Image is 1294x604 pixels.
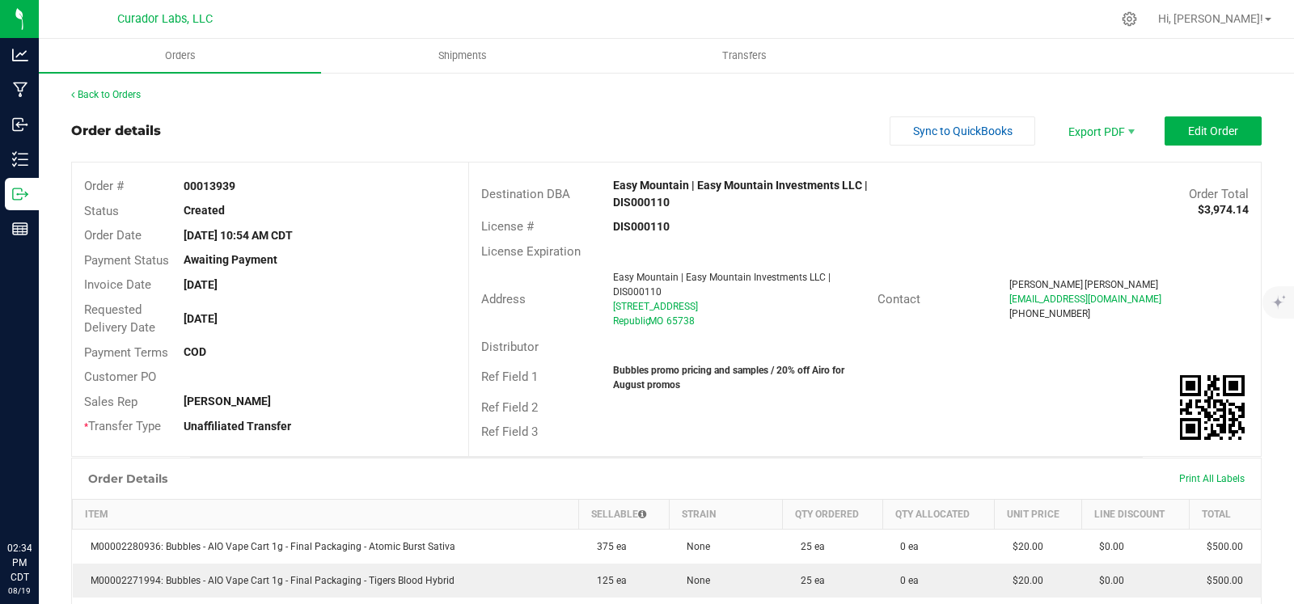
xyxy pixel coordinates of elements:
[892,575,919,586] span: 0 ea
[613,315,650,327] span: Republic
[12,116,28,133] inline-svg: Inbound
[7,585,32,597] p: 08/19
[1091,541,1124,552] span: $0.00
[1199,541,1243,552] span: $500.00
[1158,12,1263,25] span: Hi, [PERSON_NAME]!
[84,370,156,384] span: Customer PO
[1165,116,1262,146] button: Edit Order
[613,272,831,298] span: Easy Mountain | Easy Mountain Investments LLC | DIS000110
[7,541,32,585] p: 02:34 PM CDT
[417,49,509,63] span: Shipments
[184,229,293,242] strong: [DATE] 10:54 AM CDT
[589,541,627,552] span: 375 ea
[1188,125,1238,137] span: Edit Order
[1179,473,1245,484] span: Print All Labels
[481,340,539,354] span: Distributor
[1051,116,1148,146] li: Export PDF
[481,187,570,201] span: Destination DBA
[84,179,124,193] span: Order #
[84,228,142,243] span: Order Date
[613,365,844,391] strong: Bubbles promo pricing and samples / 20% off Airo for August promos
[1009,308,1090,319] span: [PHONE_NUMBER]
[1189,187,1249,201] span: Order Total
[1180,375,1245,440] img: Scan me!
[579,499,669,529] th: Sellable
[1009,279,1083,290] span: [PERSON_NAME]
[613,301,698,312] span: [STREET_ADDRESS]
[117,12,213,26] span: Curador Labs, LLC
[82,541,455,552] span: M00002280936: Bubbles - AIO Vape Cart 1g - Final Packaging - Atomic Burst Sativa
[184,278,218,291] strong: [DATE]
[39,39,321,73] a: Orders
[1119,11,1140,27] div: Manage settings
[84,277,151,292] span: Invoice Date
[1180,375,1245,440] qrcode: 00013939
[481,292,526,306] span: Address
[1199,575,1243,586] span: $500.00
[666,315,695,327] span: 65738
[84,395,137,409] span: Sales Rep
[877,292,920,306] span: Contact
[12,221,28,237] inline-svg: Reports
[1085,279,1158,290] span: [PERSON_NAME]
[679,541,710,552] span: None
[481,424,538,439] span: Ref Field 3
[700,49,789,63] span: Transfers
[1004,575,1043,586] span: $20.00
[84,345,168,360] span: Payment Terms
[649,315,663,327] span: MO
[184,312,218,325] strong: [DATE]
[793,575,825,586] span: 25 ea
[1081,499,1189,529] th: Line Discount
[143,49,218,63] span: Orders
[613,179,868,209] strong: Easy Mountain | Easy Mountain Investments LLC | DIS000110
[589,575,627,586] span: 125 ea
[913,125,1013,137] span: Sync to QuickBooks
[481,370,538,384] span: Ref Field 1
[1004,541,1043,552] span: $20.00
[1091,575,1124,586] span: $0.00
[892,541,919,552] span: 0 ea
[12,82,28,98] inline-svg: Manufacturing
[890,116,1035,146] button: Sync to QuickBooks
[16,475,65,523] iframe: Resource center
[84,302,155,336] span: Requested Delivery Date
[679,575,710,586] span: None
[1189,499,1261,529] th: Total
[669,499,783,529] th: Strain
[481,244,581,259] span: License Expiration
[71,121,161,141] div: Order details
[84,419,161,433] span: Transfer Type
[84,204,119,218] span: Status
[12,47,28,63] inline-svg: Analytics
[184,180,235,192] strong: 00013939
[647,315,649,327] span: ,
[783,499,883,529] th: Qty Ordered
[184,253,277,266] strong: Awaiting Payment
[995,499,1082,529] th: Unit Price
[12,151,28,167] inline-svg: Inventory
[12,186,28,202] inline-svg: Outbound
[73,499,579,529] th: Item
[88,472,167,485] h1: Order Details
[184,420,291,433] strong: Unaffiliated Transfer
[882,499,994,529] th: Qty Allocated
[184,204,225,217] strong: Created
[321,39,603,73] a: Shipments
[793,541,825,552] span: 25 ea
[481,219,534,234] span: License #
[84,253,169,268] span: Payment Status
[82,575,455,586] span: M00002271994: Bubbles - AIO Vape Cart 1g - Final Packaging - Tigers Blood Hybrid
[184,395,271,408] strong: [PERSON_NAME]
[481,400,538,415] span: Ref Field 2
[603,39,886,73] a: Transfers
[71,89,141,100] a: Back to Orders
[1198,203,1249,216] strong: $3,974.14
[184,345,206,358] strong: COD
[613,220,670,233] strong: DIS000110
[1009,294,1161,305] span: [EMAIL_ADDRESS][DOMAIN_NAME]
